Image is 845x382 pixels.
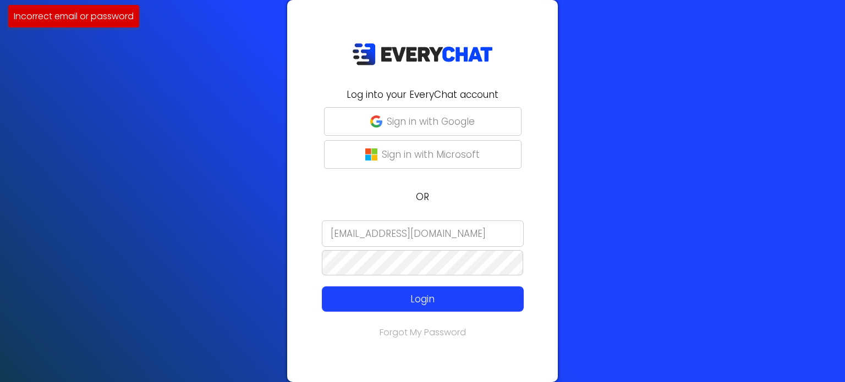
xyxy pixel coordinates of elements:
img: google-g.png [370,115,382,128]
button: Login [322,286,524,312]
img: microsoft-logo.png [365,148,377,160]
p: Incorrect email or password [14,9,134,23]
h2: Log into your EveryChat account [294,87,551,102]
button: Sign in with Google [324,107,522,136]
a: Forgot My Password [380,326,466,339]
p: Login [342,292,503,306]
button: Sign in with Microsoft [324,140,522,169]
input: Email [322,220,524,247]
p: OR [294,190,551,204]
img: EveryChat_logo_dark.png [352,43,493,65]
p: Sign in with Google [387,114,475,129]
p: Sign in with Microsoft [382,147,480,162]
